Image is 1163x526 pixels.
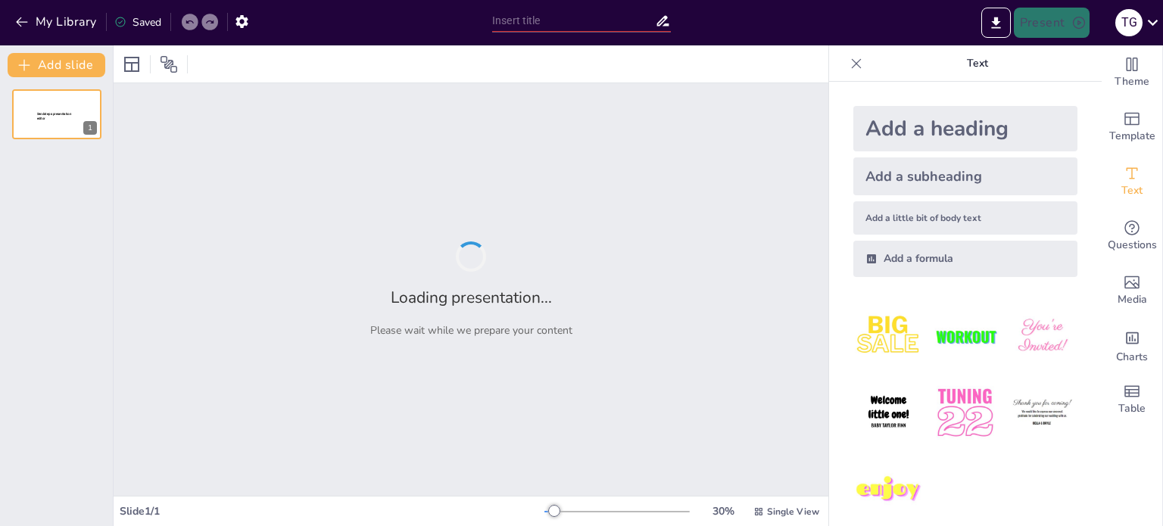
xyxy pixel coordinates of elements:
button: Export to PowerPoint [981,8,1011,38]
input: Insert title [492,10,655,32]
div: Add text boxes [1102,154,1162,209]
div: Add a little bit of body text [853,201,1077,235]
div: Add a table [1102,372,1162,427]
img: 2.jpeg [930,301,1000,372]
img: 1.jpeg [853,301,924,372]
div: Change the overall theme [1102,45,1162,100]
p: Please wait while we prepare your content [370,323,572,338]
div: 30 % [705,504,741,518]
div: 1 [83,121,97,135]
span: Template [1109,128,1155,145]
span: Questions [1108,237,1157,254]
img: 3.jpeg [1007,301,1077,372]
button: Add slide [8,53,105,77]
div: 1 [12,89,101,139]
span: Media [1118,291,1147,308]
div: Layout [120,52,144,76]
div: Slide 1 / 1 [120,504,544,518]
span: Position [160,55,178,73]
button: Present [1014,8,1090,38]
div: Get real-time input from your audience [1102,209,1162,263]
span: Charts [1116,349,1148,366]
button: My Library [11,10,103,34]
div: Add a formula [853,241,1077,277]
div: Add images, graphics, shapes or video [1102,263,1162,318]
button: T G [1115,8,1143,38]
p: Text [868,45,1087,82]
div: Saved [114,15,161,30]
span: Sendsteps presentation editor [37,112,71,120]
span: Text [1121,182,1143,199]
img: 5.jpeg [930,378,1000,448]
span: Table [1118,400,1146,417]
div: T G [1115,9,1143,36]
div: Add ready made slides [1102,100,1162,154]
img: 4.jpeg [853,378,924,448]
img: 7.jpeg [853,455,924,525]
span: Theme [1115,73,1149,90]
div: Add a subheading [853,157,1077,195]
div: Add charts and graphs [1102,318,1162,372]
span: Single View [767,506,819,518]
div: Add a heading [853,106,1077,151]
h2: Loading presentation... [391,287,552,308]
img: 6.jpeg [1007,378,1077,448]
